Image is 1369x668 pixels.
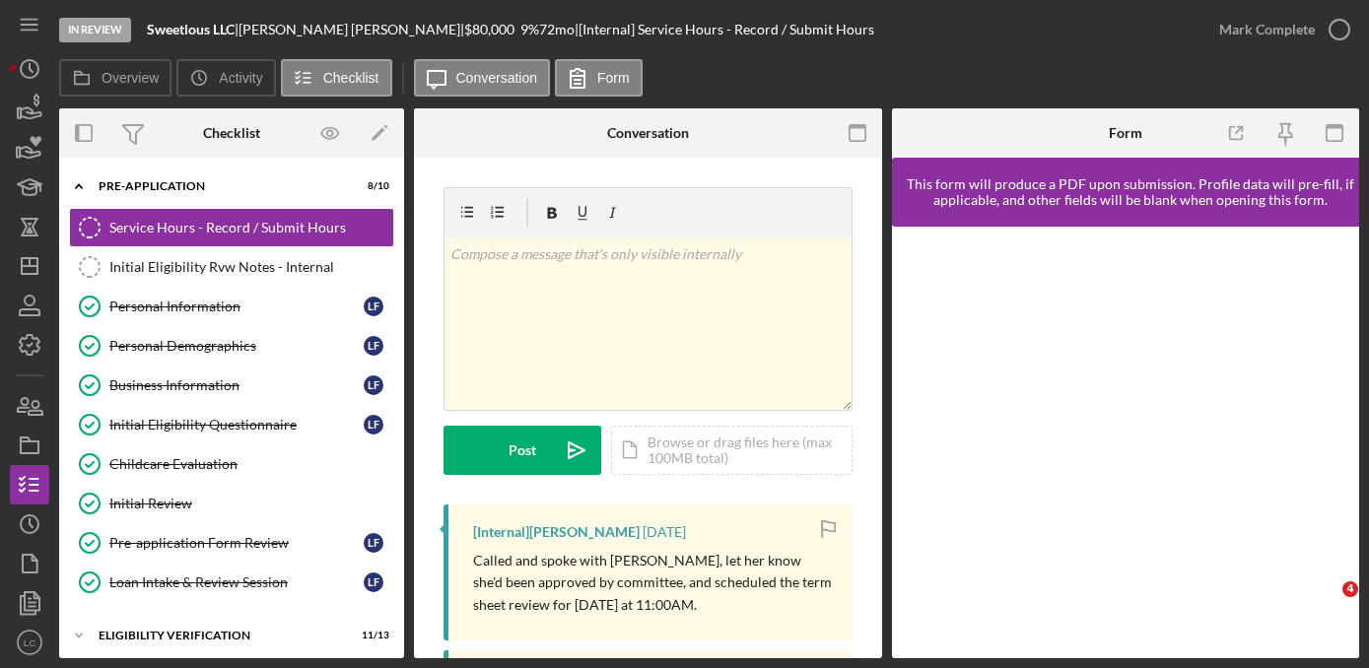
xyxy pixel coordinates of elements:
[597,70,630,86] label: Form
[364,572,383,592] div: L F
[239,22,464,37] div: [PERSON_NAME] [PERSON_NAME] |
[539,22,575,37] div: 72 mo
[147,21,235,37] b: Sweetlous LLC
[219,70,262,86] label: Activity
[109,417,364,433] div: Initial Eligibility Questionnaire
[109,456,393,472] div: Childcare Evaluation
[473,524,640,540] div: [Internal] [PERSON_NAME]
[1342,581,1358,597] span: 4
[69,247,394,287] a: Initial Eligibility Rvw Notes - Internal
[912,246,1342,638] iframe: Lenderfit form
[354,630,389,641] div: 11 / 13
[1199,10,1359,49] button: Mark Complete
[59,59,171,97] button: Overview
[109,377,364,393] div: Business Information
[176,59,275,97] button: Activity
[1109,125,1142,141] div: Form
[69,405,394,444] a: Initial Eligibility QuestionnaireLF
[99,180,340,192] div: Pre-Application
[464,21,514,37] span: $80,000
[364,297,383,316] div: L F
[10,623,49,662] button: LC
[109,338,364,354] div: Personal Demographics
[1219,10,1315,49] div: Mark Complete
[109,496,393,511] div: Initial Review
[473,550,833,616] p: Called and spoke with [PERSON_NAME], let her know she'd been approved by committee, and scheduled...
[109,259,393,275] div: Initial Eligibility Rvw Notes - Internal
[444,426,601,475] button: Post
[607,125,689,141] div: Conversation
[364,415,383,434] div: L F
[364,336,383,356] div: L F
[24,637,35,648] text: LC
[509,426,536,475] div: Post
[69,287,394,326] a: Personal InformationLF
[69,563,394,602] a: Loan Intake & Review SessionLF
[902,176,1360,208] div: This form will produce a PDF upon submission. Profile data will pre-fill, if applicable, and othe...
[69,484,394,523] a: Initial Review
[69,366,394,405] a: Business InformationLF
[147,22,239,37] div: |
[323,70,379,86] label: Checklist
[643,524,686,540] time: 2025-09-10 22:11
[109,220,393,235] div: Service Hours - Record / Submit Hours
[109,535,364,551] div: Pre-application Form Review
[456,70,538,86] label: Conversation
[69,208,394,247] a: Service Hours - Record / Submit Hours
[69,523,394,563] a: Pre-application Form ReviewLF
[109,299,364,314] div: Personal Information
[102,70,159,86] label: Overview
[1302,581,1349,629] iframe: Intercom live chat
[364,375,383,395] div: L F
[414,59,551,97] button: Conversation
[69,444,394,484] a: Childcare Evaluation
[109,574,364,590] div: Loan Intake & Review Session
[203,125,260,141] div: Checklist
[555,59,643,97] button: Form
[520,22,539,37] div: 9 %
[575,22,874,37] div: | [Internal] Service Hours - Record / Submit Hours
[281,59,392,97] button: Checklist
[69,326,394,366] a: Personal DemographicsLF
[59,18,131,42] div: In Review
[354,180,389,192] div: 8 / 10
[364,533,383,553] div: L F
[99,630,340,641] div: Eligibility Verification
